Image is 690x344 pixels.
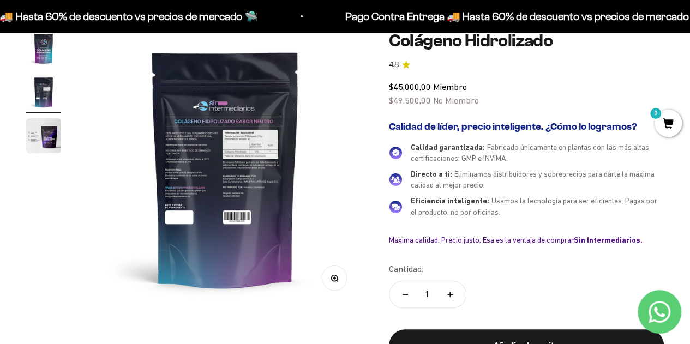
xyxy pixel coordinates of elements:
[389,59,664,71] a: 4.84.8 de 5.0 estrellas
[411,143,485,152] span: Calidad garantizada:
[389,281,421,307] button: Reducir cantidad
[411,170,655,190] span: Eliminamos distribuidores y sobreprecios para darte la máxima calidad al mejor precio.
[389,200,402,213] img: Eficiencia inteligente
[389,262,423,276] label: Cantidad:
[13,52,226,71] div: Más información sobre los ingredientes
[13,17,226,43] p: ¿Qué te haría sentir más seguro de comprar este producto?
[649,107,662,120] mark: 0
[389,235,664,245] div: Máxima calidad. Precio justo. Esa es la ventaja de comprar
[13,139,226,158] div: Un mejor precio
[13,74,226,93] div: Reseñas de otros clientes
[389,146,402,159] img: Calidad garantizada
[13,117,226,136] div: Un video del producto
[411,196,489,205] span: Eficiencia inteligente:
[389,59,399,71] span: 4.8
[26,118,61,153] img: Colágeno Hidrolizado
[411,170,452,178] span: Directo a ti:
[26,75,61,110] img: Colágeno Hidrolizado
[434,281,466,307] button: Aumentar cantidad
[389,82,431,92] span: $45.000,00
[26,75,61,113] button: Ir al artículo 2
[26,31,61,66] img: Colágeno Hidrolizado
[433,82,467,92] span: Miembro
[433,95,479,105] span: No Miembro
[26,31,61,69] button: Ir al artículo 1
[179,164,225,182] span: Enviar
[389,31,664,50] h1: Colágeno Hidrolizado
[411,143,649,163] span: Fabricado únicamente en plantas con las más altas certificaciones: GMP e INVIMA.
[411,196,657,216] span: Usamos la tecnología para ser eficientes. Pagas por el producto, no por oficinas.
[178,164,226,182] button: Enviar
[88,31,363,306] img: Colágeno Hidrolizado
[389,121,664,133] h2: Calidad de líder, precio inteligente. ¿Cómo lo logramos?
[389,173,402,186] img: Directo a ti
[13,95,226,114] div: Una promoción especial
[26,118,61,156] button: Ir al artículo 3
[574,236,643,244] b: Sin Intermediarios.
[655,118,682,130] a: 0
[389,95,431,105] span: $49.500,00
